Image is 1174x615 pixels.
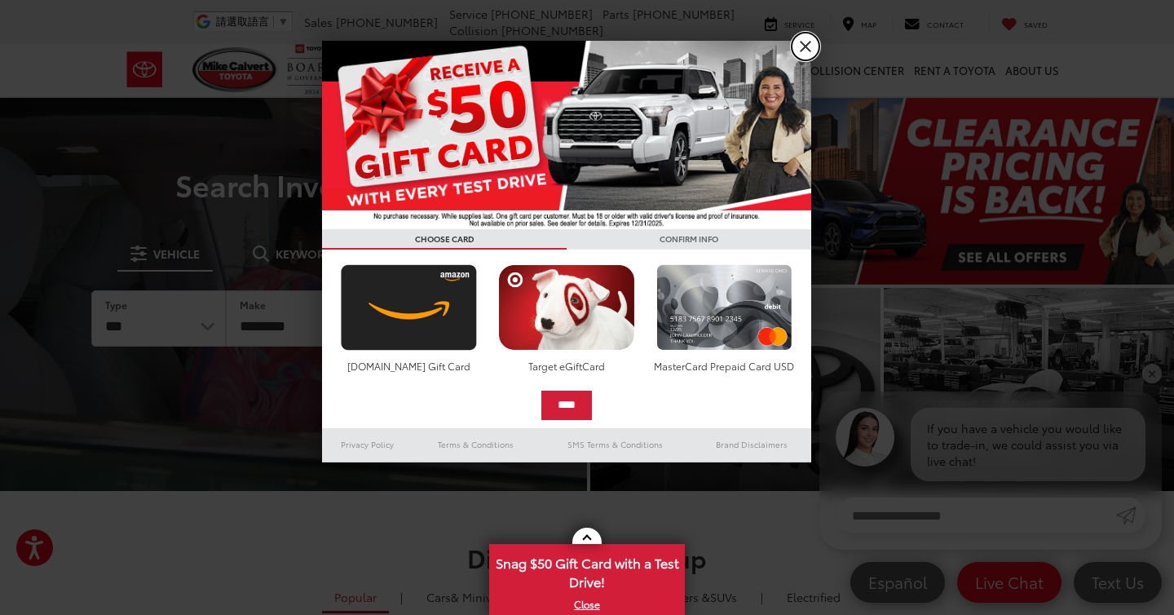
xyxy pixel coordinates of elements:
img: mastercard.png [652,264,797,351]
a: Privacy Policy [322,435,413,454]
h3: CHOOSE CARD [322,229,567,250]
a: Terms & Conditions [413,435,538,454]
img: amazoncard.png [337,264,481,351]
h3: CONFIRM INFO [567,229,811,250]
div: MasterCard Prepaid Card USD [652,359,797,373]
div: [DOMAIN_NAME] Gift Card [337,359,481,373]
img: targetcard.png [494,264,638,351]
a: SMS Terms & Conditions [538,435,692,454]
span: Snag $50 Gift Card with a Test Drive! [491,546,683,595]
a: Brand Disclaimers [692,435,811,454]
div: Target eGiftCard [494,359,638,373]
img: 55838_top_625864.jpg [322,41,811,229]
